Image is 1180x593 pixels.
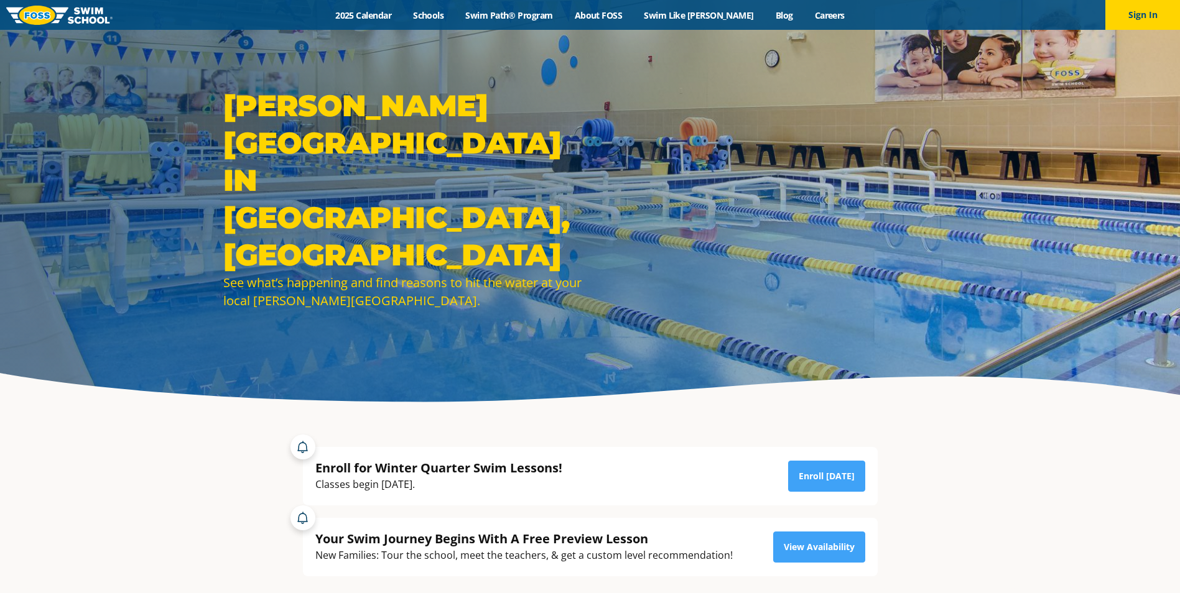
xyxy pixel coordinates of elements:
[223,87,584,274] h1: [PERSON_NAME][GEOGRAPHIC_DATA] in [GEOGRAPHIC_DATA], [GEOGRAPHIC_DATA]
[315,476,562,493] div: Classes begin [DATE].
[315,459,562,476] div: Enroll for Winter Quarter Swim Lessons!
[633,9,765,21] a: Swim Like [PERSON_NAME]
[315,547,733,564] div: New Families: Tour the school, meet the teachers, & get a custom level recommendation!
[315,530,733,547] div: Your Swim Journey Begins With A Free Preview Lesson
[455,9,564,21] a: Swim Path® Program
[402,9,455,21] a: Schools
[773,531,865,563] a: View Availability
[764,9,804,21] a: Blog
[564,9,633,21] a: About FOSS
[788,461,865,492] a: Enroll [DATE]
[223,274,584,310] div: See what’s happening and find reasons to hit the water at your local [PERSON_NAME][GEOGRAPHIC_DATA].
[6,6,113,25] img: FOSS Swim School Logo
[325,9,402,21] a: 2025 Calendar
[804,9,855,21] a: Careers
